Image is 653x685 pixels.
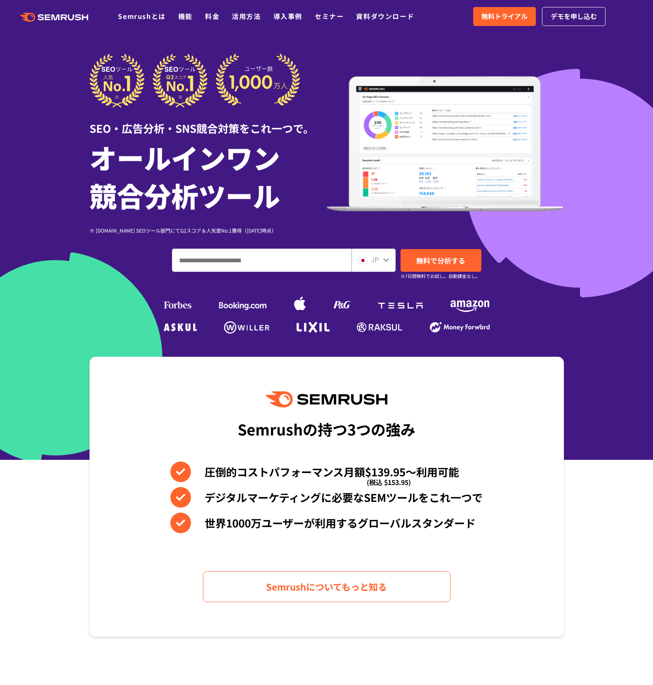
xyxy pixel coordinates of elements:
[205,11,219,21] a: 料金
[172,249,351,271] input: ドメイン、キーワードまたはURLを入力してください
[266,579,387,594] span: Semrushについてもっと知る
[90,226,327,234] div: ※ [DOMAIN_NAME] SEOツール部門にてG2スコア＆人気度No.1獲得（[DATE]時点）
[371,254,379,264] span: JP
[266,391,387,407] img: Semrush
[170,513,483,533] li: 世界1000万ユーザーが利用するグローバルスタンダード
[416,255,465,266] span: 無料で分析する
[178,11,193,21] a: 機能
[90,108,327,136] div: SEO・広告分析・SNS競合対策をこれ一つで。
[481,11,528,22] span: 無料トライアル
[273,11,302,21] a: 導入事例
[551,11,597,22] span: デモを申し込む
[356,11,414,21] a: 資料ダウンロード
[315,11,344,21] a: セミナー
[118,11,165,21] a: Semrushとは
[367,472,411,492] span: (税込 $153.95)
[473,7,536,26] a: 無料トライアル
[90,138,327,214] h1: オールインワン 競合分析ツール
[401,249,481,272] a: 無料で分析する
[170,461,483,482] li: 圧倒的コストパフォーマンス月額$139.95〜利用可能
[203,571,450,602] a: Semrushについてもっと知る
[238,414,415,444] div: Semrushの持つ3つの強み
[232,11,261,21] a: 活用方法
[542,7,606,26] a: デモを申し込む
[170,487,483,508] li: デジタルマーケティングに必要なSEMツールをこれ一つで
[401,272,480,280] small: ※7日間無料でお試し。自動課金なし。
